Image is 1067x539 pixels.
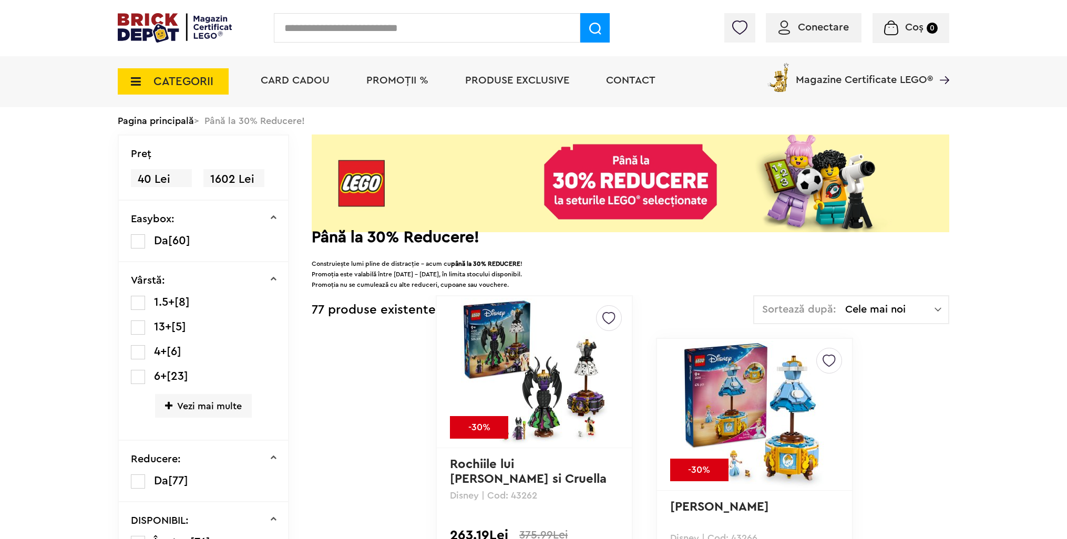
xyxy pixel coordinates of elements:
[450,458,610,500] a: Rochiile lui [PERSON_NAME] si Cruella De Vil
[154,475,168,486] span: Da
[168,235,190,246] span: [60]
[845,304,935,315] span: Cele mai noi
[154,235,168,246] span: Da
[312,248,949,269] p: Construiește lumi pline de distracție – acum cu !
[131,454,181,464] p: Reducere:
[312,134,949,232] img: Landing page banner
[203,169,264,190] span: 1602 Lei
[461,298,608,445] img: Rochiile lui Maleficent si Cruella De Vil
[933,61,949,71] a: Magazine Certificate LEGO®
[312,269,949,290] p: Promoția este valabilă între [DATE] – [DATE], în limita stocului disponibil. Promoția nu se cumul...
[778,22,849,33] a: Conectare
[131,149,151,159] p: Preţ
[762,304,836,315] span: Sortează după:
[450,491,619,500] p: Disney | Cod: 43262
[450,416,508,439] div: -30%
[171,321,186,333] span: [5]
[312,232,949,243] h2: Până la 30% Reducere!
[905,22,924,33] span: Coș
[168,475,188,486] span: [77]
[153,76,213,87] span: CATEGORII
[175,296,190,308] span: [8]
[131,169,192,190] span: 40 Lei
[167,370,188,382] span: [23]
[927,23,938,34] small: 0
[681,341,828,488] img: Rochia Cenusaresei
[118,116,194,126] a: Pagina principală
[451,261,520,267] strong: până la 30% REDUCERE
[796,61,933,85] span: Magazine Certificate LEGO®
[154,370,167,382] span: 6+
[798,22,849,33] span: Conectare
[606,75,655,86] a: Contact
[465,75,569,86] a: Produse exclusive
[670,459,729,481] div: -30%
[154,321,171,333] span: 13+
[366,75,428,86] a: PROMOȚII %
[131,214,175,224] p: Easybox:
[118,107,949,134] div: > Până la 30% Reducere!
[261,75,330,86] a: Card Cadou
[131,275,165,286] p: Vârstă:
[312,295,436,325] div: 77 produse existente
[670,501,769,513] a: [PERSON_NAME]
[154,346,167,357] span: 4+
[167,346,181,357] span: [6]
[131,515,189,526] p: DISPONIBIL:
[154,296,175,308] span: 1.5+
[155,394,252,418] span: Vezi mai multe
